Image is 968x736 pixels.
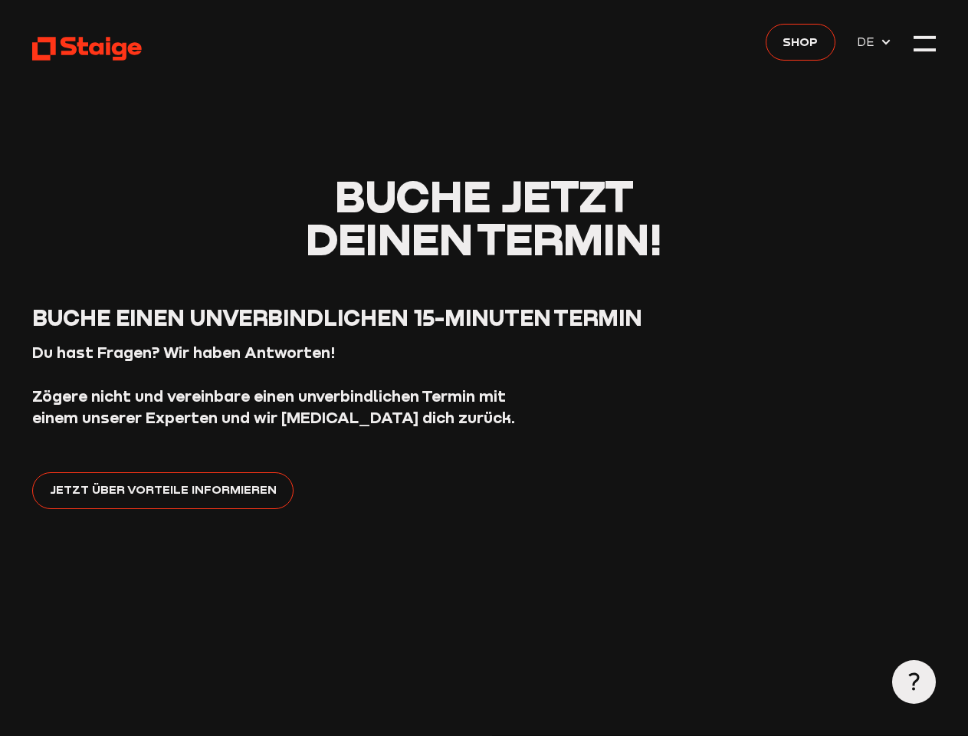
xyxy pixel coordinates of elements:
[32,472,293,509] a: Jetzt über Vorteile informieren
[306,169,662,266] span: Buche jetzt deinen Termin!
[50,480,277,499] span: Jetzt über Vorteile informieren
[783,32,818,51] span: Shop
[766,24,835,61] a: Shop
[32,386,515,427] strong: Zögere nicht und vereinbare einen unverbindlichen Termin mit einem unserer Experten und wir [MEDI...
[32,343,336,362] strong: Du hast Fragen? Wir haben Antworten!
[32,304,642,330] span: Buche einen unverbindlichen 15-Minuten Termin
[857,32,880,51] span: DE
